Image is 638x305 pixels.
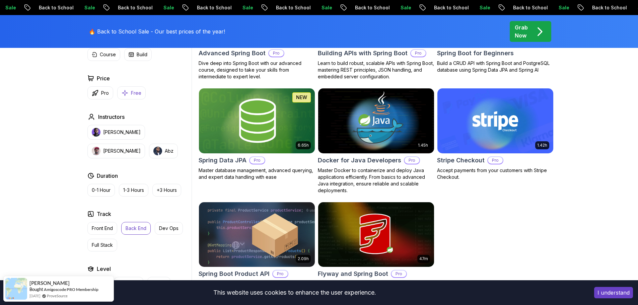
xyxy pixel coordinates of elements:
button: instructor imgAbz [149,144,178,158]
p: Front End [92,225,113,232]
p: Sale [62,4,83,11]
p: +3 Hours [157,187,177,194]
p: Sale [220,4,241,11]
button: Accept cookies [594,287,633,298]
p: 6.65h [298,143,309,148]
p: Pro [250,157,265,164]
button: Course [87,48,120,61]
p: Pro [405,157,419,164]
p: 0-1 Hour [92,187,111,194]
p: Pro [411,50,426,57]
p: Dev Ops [159,225,179,232]
p: Senior [152,280,166,287]
p: Sale [536,4,558,11]
a: Spring Boot Product API card2.09hSpring Boot Product APIProBuild a fully functional Product API f... [199,202,315,294]
p: 2.09h [298,256,309,261]
p: 1-3 Hours [123,187,144,194]
p: [PERSON_NAME] [103,148,141,154]
p: Course [100,51,116,58]
p: Abz [165,148,173,154]
button: Back End [121,222,151,235]
p: Back to School [16,4,62,11]
p: Pro [488,157,503,164]
img: Flyway and Spring Boot card [318,202,434,267]
button: Full Stack [87,239,117,251]
p: Full Stack [92,242,113,248]
h2: Track [97,210,111,218]
a: Stripe Checkout card1.42hStripe CheckoutProAccept payments from your customers with Stripe Checkout. [437,88,554,180]
h2: Building APIs with Spring Boot [318,49,408,58]
h2: Spring Boot for Beginners [437,49,514,58]
p: Accept payments from your customers with Stripe Checkout. [437,167,554,180]
p: Pro [269,50,284,57]
p: Back to School [254,4,299,11]
p: Back to School [570,4,615,11]
img: instructor img [153,147,162,155]
p: Sale [299,4,321,11]
p: Pro [101,90,109,96]
p: Build a CRUD API with Spring Boot and PostgreSQL database using Spring Data JPA and Spring AI [437,60,554,73]
p: Sale [457,4,479,11]
p: Master Docker to containerize and deploy Java applications efficiently. From basics to advanced J... [318,167,434,194]
button: 1-3 Hours [119,184,148,197]
p: Learn to build robust, scalable APIs with Spring Boot, mastering REST principles, JSON handling, ... [318,60,434,80]
p: 🔥 Back to School Sale - Our best prices of the year! [89,27,225,35]
p: Sale [141,4,162,11]
p: Back to School [174,4,220,11]
p: NEW [296,94,307,101]
p: 1.42h [537,143,547,148]
p: Master database management, advanced querying, and expert data handling with ease [199,167,315,180]
p: Back to School [491,4,536,11]
h2: Stripe Checkout [437,156,485,165]
span: [DATE] [29,293,40,299]
img: provesource social proof notification image [5,278,27,300]
h2: Level [97,265,111,273]
p: Back End [126,225,146,232]
p: Pro [392,271,406,277]
button: Mid-level [114,277,143,290]
button: instructor img[PERSON_NAME] [87,125,145,140]
h2: Docker for Java Developers [318,156,401,165]
img: instructor img [92,147,100,155]
p: Mid-level [118,280,139,287]
p: Grab Now [515,23,528,40]
img: instructor img [92,128,100,137]
img: Stripe Checkout card [437,88,553,153]
p: Sale [378,4,400,11]
p: 1.45h [418,143,428,148]
p: [PERSON_NAME] [103,129,141,136]
p: Back to School [412,4,457,11]
span: [PERSON_NAME] [29,280,70,286]
img: Spring Boot Product API card [199,202,315,267]
h2: Spring Boot Product API [199,269,270,279]
p: 47m [419,256,428,261]
p: Sale [615,4,637,11]
button: Senior [147,277,170,290]
p: Back to School [333,4,378,11]
h2: Flyway and Spring Boot [318,269,388,279]
a: Docker for Java Developers card1.45hDocker for Java DevelopersProMaster Docker to containerize an... [318,88,434,194]
h2: Spring Data JPA [199,156,246,165]
p: Dive deep into Spring Boot with our advanced course, designed to take your skills from intermedia... [199,60,315,80]
a: Flyway and Spring Boot card47mFlyway and Spring BootProMaster database migrations with Spring Boo... [318,202,434,301]
img: Docker for Java Developers card [318,88,434,153]
p: Back to School [95,4,141,11]
button: 0-1 Hour [87,184,115,197]
a: Spring Data JPA card6.65hNEWSpring Data JPAProMaster database management, advanced querying, and ... [199,88,315,180]
div: This website uses cookies to enhance the user experience. [5,285,584,300]
button: +3 Hours [152,184,181,197]
a: ProveSource [47,293,68,299]
h2: Duration [97,172,118,180]
p: Pro [273,271,288,277]
h2: Price [97,74,110,82]
button: Pro [87,86,113,99]
p: Free [131,90,141,96]
a: Amigoscode PRO Membership [44,287,98,292]
button: Free [117,86,146,99]
h2: Instructors [98,113,125,121]
button: instructor img[PERSON_NAME] [87,144,145,158]
button: Front End [87,222,117,235]
h2: Advanced Spring Boot [199,49,266,58]
span: Bought [29,287,43,292]
p: Build [137,51,147,58]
